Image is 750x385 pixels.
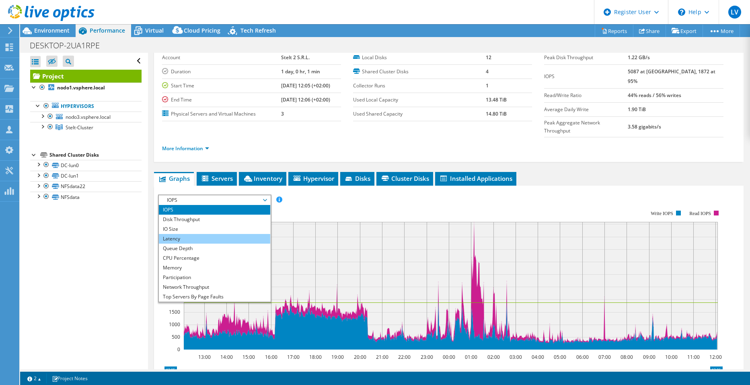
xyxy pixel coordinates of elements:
span: Tech Refresh [240,27,276,34]
label: Duration [162,68,282,76]
text: 17:00 [287,354,299,360]
label: Shared Cluster Disks [353,68,486,76]
a: Share [633,25,666,37]
label: Collector Runs [353,82,486,90]
svg: \n [678,8,685,16]
text: 22:00 [398,354,410,360]
span: Cloud Pricing [184,27,220,34]
text: 04:00 [531,354,544,360]
b: 1.22 GB/s [628,54,650,61]
label: Used Local Capacity [353,96,486,104]
a: NFSdata [30,192,142,202]
a: Reports [595,25,633,37]
b: 5087 at [GEOGRAPHIC_DATA], 1872 at 95% [628,68,715,85]
label: Start Time [162,82,282,90]
a: More Information [162,145,209,152]
text: 03:00 [509,354,522,360]
label: End Time [162,96,282,104]
text: 1500 [169,308,180,315]
b: 44% reads / 56% writes [628,92,681,99]
a: DC-lun1 [30,171,142,181]
text: 19:00 [331,354,343,360]
div: Shared Cluster Disks [49,150,142,160]
text: 13:00 [198,354,210,360]
b: 12 [486,54,491,61]
li: Participation [159,273,270,282]
a: DC-lun0 [30,160,142,170]
b: 1 [486,82,489,89]
span: nodo3.vsphere.local [66,114,111,120]
a: Export [666,25,703,37]
label: Used Shared Capacity [353,110,486,118]
text: 05:00 [553,354,566,360]
a: 2 [22,373,47,383]
li: CPU Percentage [159,253,270,263]
b: 13.48 TiB [486,96,507,103]
span: Stelt-Cluster [66,124,93,131]
b: 14.80 TiB [486,110,507,117]
text: 07:00 [598,354,610,360]
b: Stelt 2 S.R.L. [281,54,310,61]
a: Project [30,70,142,83]
label: Peak Disk Throughput [544,54,628,62]
label: Local Disks [353,54,486,62]
label: Peak Aggregate Network Throughput [544,119,628,135]
text: Write IOPS [651,211,673,216]
b: 1 day, 0 hr, 1 min [281,68,320,75]
text: 10:00 [665,354,677,360]
li: IO Size [159,224,270,234]
a: nodo1.vsphere.local [30,83,142,93]
b: [DATE] 12:05 (+02:00) [281,82,330,89]
text: 1000 [169,321,180,328]
label: Read/Write Ratio [544,91,628,99]
text: 00:00 [442,354,455,360]
span: Installed Applications [439,174,512,182]
label: Account [162,54,282,62]
span: Performance [90,27,125,34]
span: Environment [34,27,70,34]
label: IOPS [544,72,628,81]
li: Latency [159,234,270,244]
li: Network Throughput [159,282,270,292]
a: Stelt-Cluster [30,122,142,132]
a: nodo3.vsphere.local [30,112,142,122]
b: 3 [281,110,284,117]
label: Physical Servers and Virtual Machines [162,110,282,118]
text: 20:00 [353,354,366,360]
a: Hypervisors [30,101,142,112]
text: 18:00 [309,354,321,360]
a: NFSdata22 [30,181,142,192]
li: IOPS [159,205,270,215]
li: Queue Depth [159,244,270,253]
text: 01:00 [464,354,477,360]
span: Graphs [158,174,190,182]
text: 15:00 [242,354,255,360]
span: Virtual [145,27,164,34]
text: 0 [177,346,180,353]
text: 09:00 [643,354,655,360]
text: 02:00 [487,354,499,360]
span: Disks [344,174,370,182]
b: 4 [486,68,489,75]
h1: DESKTOP-2UA1RPE [26,41,112,50]
a: Project Notes [46,373,93,383]
text: 21:00 [376,354,388,360]
span: Cluster Disks [380,174,429,182]
text: 16:00 [265,354,277,360]
text: 23:00 [420,354,433,360]
span: IOPS [163,195,266,205]
b: [DATE] 12:06 (+02:00) [281,96,330,103]
text: 06:00 [576,354,588,360]
text: 12:00 [709,354,721,360]
text: 08:00 [620,354,633,360]
label: Average Daily Write [544,106,628,114]
text: Read IOPS [689,211,711,216]
span: Hypervisor [292,174,334,182]
text: 14:00 [220,354,232,360]
span: LV [728,6,741,19]
span: Inventory [243,174,282,182]
li: Memory [159,263,270,273]
span: Servers [201,174,233,182]
b: nodo1.vsphere.local [57,84,105,91]
a: More [703,25,740,37]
